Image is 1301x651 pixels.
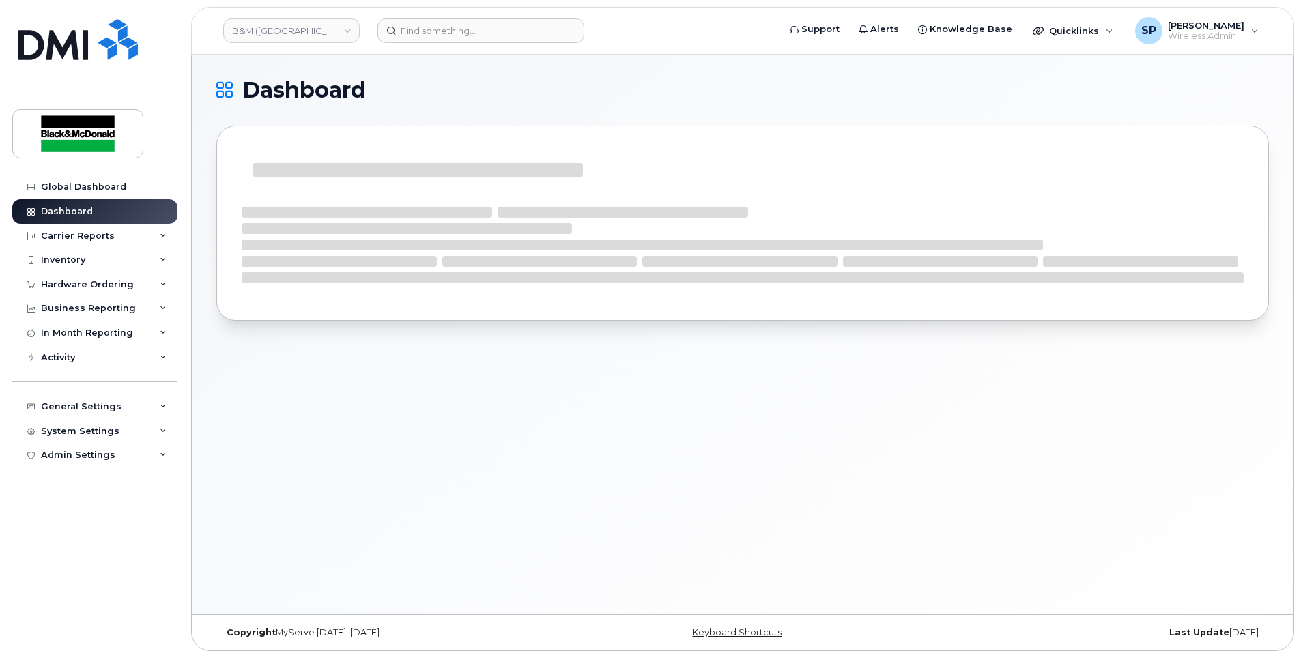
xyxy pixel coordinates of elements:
div: MyServe [DATE]–[DATE] [216,627,567,638]
strong: Last Update [1169,627,1229,637]
strong: Copyright [227,627,276,637]
span: Dashboard [242,80,366,100]
div: [DATE] [918,627,1269,638]
a: Keyboard Shortcuts [692,627,782,637]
